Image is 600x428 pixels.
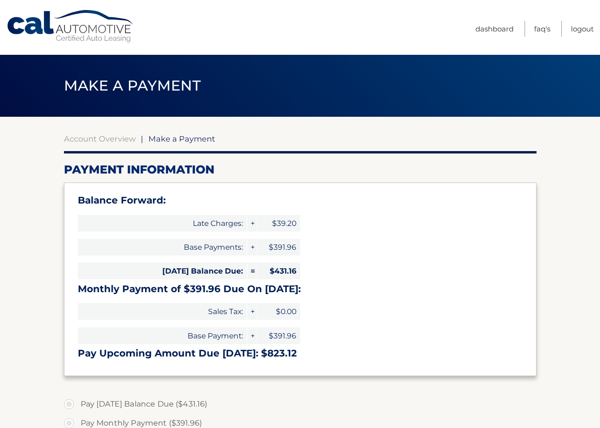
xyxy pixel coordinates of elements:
span: | [141,134,143,143]
a: Cal Automotive [6,10,135,43]
span: $391.96 [257,327,300,344]
h3: Monthly Payment of $391.96 Due On [DATE]: [78,283,523,295]
a: Account Overview [64,134,136,143]
span: $391.96 [257,239,300,255]
span: + [247,327,257,344]
span: + [247,303,257,320]
a: FAQ's [534,21,550,37]
span: = [247,263,257,279]
span: Base Payments: [78,239,247,255]
span: + [247,215,257,232]
span: $0.00 [257,303,300,320]
a: Dashboard [475,21,514,37]
span: [DATE] Balance Due: [78,263,247,279]
h2: Payment Information [64,163,537,177]
a: Logout [571,21,594,37]
h3: Balance Forward: [78,194,523,206]
span: $431.16 [257,263,300,279]
label: Pay [DATE] Balance Due ($431.16) [64,395,537,414]
h3: Pay Upcoming Amount Due [DATE]: $823.12 [78,347,523,359]
span: Make a Payment [64,77,201,94]
span: Make a Payment [148,134,215,143]
span: + [247,239,257,255]
span: $39.20 [257,215,300,232]
span: Sales Tax: [78,303,247,320]
span: Base Payment: [78,327,247,344]
span: Late Charges: [78,215,247,232]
